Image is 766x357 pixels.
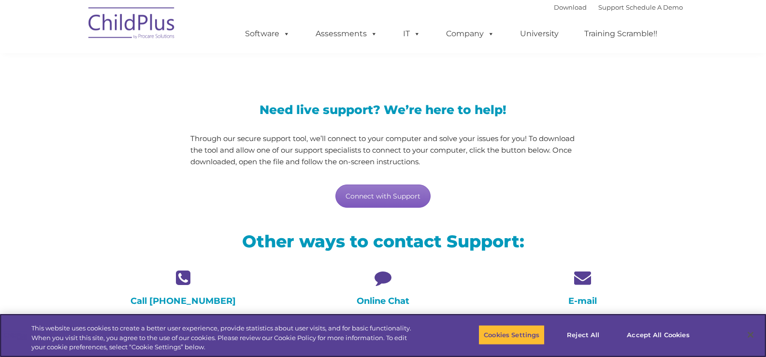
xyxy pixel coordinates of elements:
[290,296,476,306] h4: Online Chat
[740,324,761,345] button: Close
[554,3,587,11] a: Download
[554,3,683,11] font: |
[84,0,180,49] img: ChildPlus by Procare Solutions
[31,324,421,352] div: This website uses cookies to create a better user experience, provide statistics about user visit...
[91,296,276,306] h4: Call [PHONE_NUMBER]
[575,24,667,43] a: Training Scramble!!
[478,325,545,345] button: Cookies Settings
[510,24,568,43] a: University
[626,3,683,11] a: Schedule A Demo
[91,314,276,338] p: Call during regular business hours to be connected with a friendly support representative.
[306,24,387,43] a: Assessments
[553,325,613,345] button: Reject All
[436,24,504,43] a: Company
[490,296,675,306] h4: E-mail
[490,314,675,338] p: Send an email directly to support with details about the issue you’re experiencing.
[393,24,430,43] a: IT
[335,185,431,208] a: Connect with Support
[235,24,300,43] a: Software
[190,133,576,168] p: Through our secure support tool, we’ll connect to your computer and solve your issues for you! To...
[290,314,476,338] p: Chat now with a ChildPlus representative using the green chat app at the bottom of your browser!
[621,325,694,345] button: Accept All Cookies
[190,104,576,116] h3: Need live support? We’re here to help!
[598,3,624,11] a: Support
[91,230,676,252] h2: Other ways to contact Support:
